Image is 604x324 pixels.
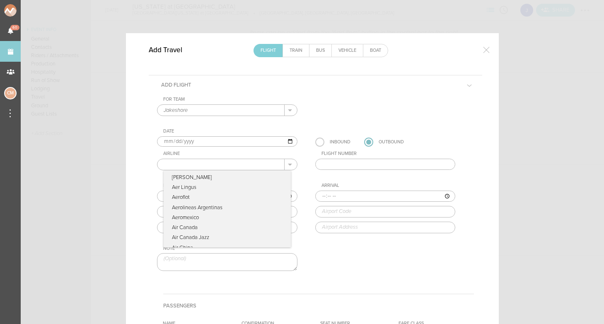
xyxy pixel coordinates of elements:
input: Airport Address [157,222,297,233]
input: ––:–– –– [157,191,297,202]
p: Air Canada [164,222,291,232]
div: Charlie McGinley [4,87,17,99]
div: Arrival [321,183,456,189]
a: Train [283,44,309,57]
h5: Add Flight [155,75,197,94]
a: Flight [254,44,283,57]
div: Outbound [379,138,404,147]
input: ––:–– –– [315,191,456,202]
input: Airport Code [157,206,297,218]
img: NOMAD [4,4,51,17]
div: For Team [163,97,297,102]
p: Aeromexico [164,213,291,222]
p: [PERSON_NAME] [164,171,291,182]
div: Date [163,128,297,134]
p: Air China [164,243,291,253]
p: Aerolineas Argentinas [164,203,291,213]
input: Airport Code [315,206,456,218]
div: Inbound [330,138,350,147]
a: Vehicle [332,44,363,57]
input: Airport Address [315,222,456,233]
p: Aer Lingus [164,182,291,192]
h4: Passengers [163,294,474,317]
a: Bus [309,44,331,57]
div: Departure [163,183,297,189]
span: 60 [10,25,19,30]
button: . [285,105,297,116]
div: Airline [163,151,297,157]
div: Flight Number [321,151,456,157]
p: Air Canada Jazz [164,232,291,242]
a: Boat [363,44,388,57]
p: Aeroflot [164,192,291,202]
button: . [285,159,297,170]
input: Select a Team (Required) [157,105,285,116]
div: Note [163,246,297,251]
